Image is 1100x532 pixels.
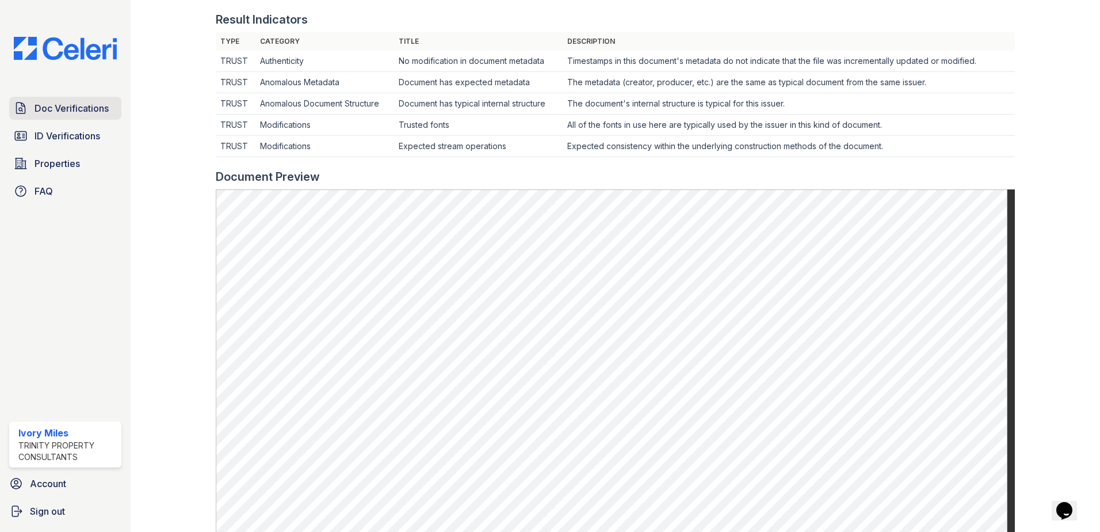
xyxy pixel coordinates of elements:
[255,93,394,115] td: Anomalous Document Structure
[216,32,255,51] th: Type
[255,136,394,157] td: Modifications
[30,477,66,491] span: Account
[563,115,1015,136] td: All of the fonts in use here are typically used by the issuer in this kind of document.
[35,129,100,143] span: ID Verifications
[255,51,394,72] td: Authenticity
[563,32,1015,51] th: Description
[255,72,394,93] td: Anomalous Metadata
[563,93,1015,115] td: The document's internal structure is typical for this issuer.
[394,115,563,136] td: Trusted fonts
[18,440,117,463] div: Trinity Property Consultants
[18,426,117,440] div: Ivory Miles
[216,51,255,72] td: TRUST
[216,115,255,136] td: TRUST
[216,12,308,28] div: Result Indicators
[9,180,121,203] a: FAQ
[35,157,80,170] span: Properties
[216,169,320,185] div: Document Preview
[35,184,53,198] span: FAQ
[255,32,394,51] th: Category
[5,472,126,495] a: Account
[1052,486,1088,520] iframe: chat widget
[394,32,563,51] th: Title
[394,93,563,115] td: Document has typical internal structure
[563,136,1015,157] td: Expected consistency within the underlying construction methods of the document.
[35,101,109,115] span: Doc Verifications
[394,72,563,93] td: Document has expected metadata
[563,51,1015,72] td: Timestamps in this document's metadata do not indicate that the file was incrementally updated or...
[216,93,255,115] td: TRUST
[216,136,255,157] td: TRUST
[255,115,394,136] td: Modifications
[216,72,255,93] td: TRUST
[5,500,126,523] a: Sign out
[563,72,1015,93] td: The metadata (creator, producer, etc.) are the same as typical document from the same issuer.
[9,124,121,147] a: ID Verifications
[9,152,121,175] a: Properties
[394,136,563,157] td: Expected stream operations
[5,37,126,60] img: CE_Logo_Blue-a8612792a0a2168367f1c8372b55b34899dd931a85d93a1a3d3e32e68fde9ad4.png
[394,51,563,72] td: No modification in document metadata
[30,504,65,518] span: Sign out
[9,97,121,120] a: Doc Verifications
